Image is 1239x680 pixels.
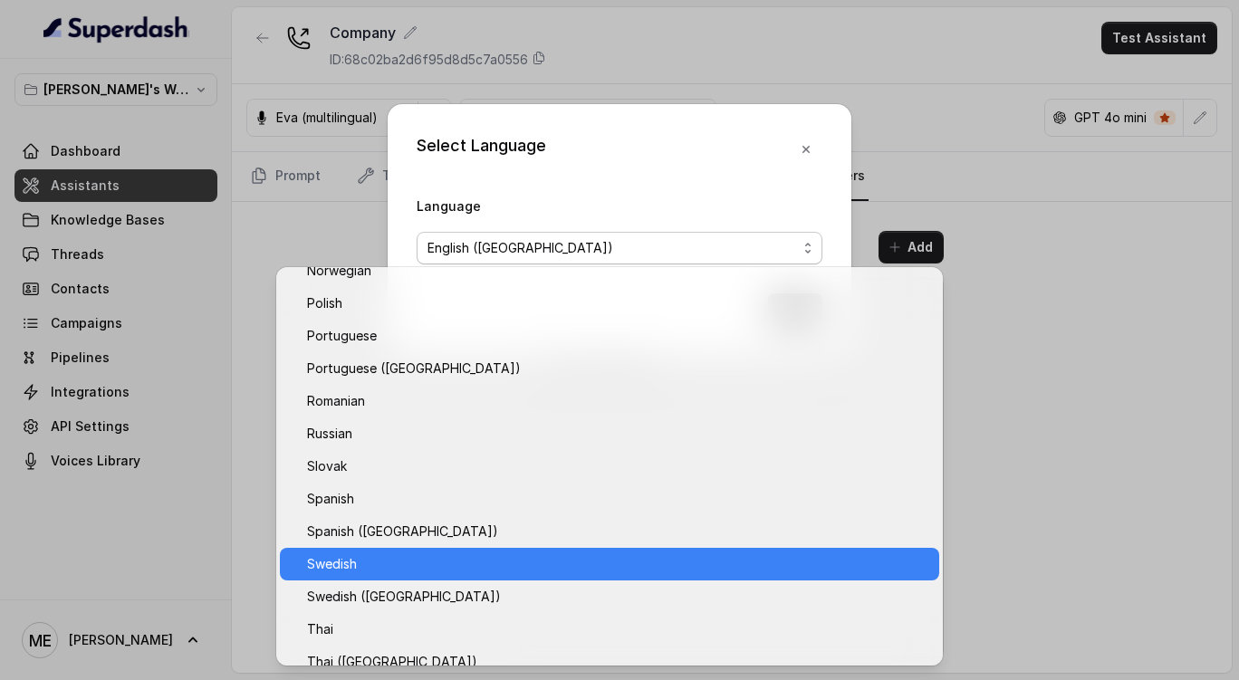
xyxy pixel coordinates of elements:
span: Thai [307,618,928,640]
span: Thai ([GEOGRAPHIC_DATA]) [307,651,928,673]
span: Portuguese ([GEOGRAPHIC_DATA]) [307,358,928,379]
button: English ([GEOGRAPHIC_DATA]) [417,232,822,264]
span: Romanian [307,390,928,412]
span: Swedish ([GEOGRAPHIC_DATA]) [307,586,928,608]
span: Russian [307,423,928,445]
span: Swedish [307,553,928,575]
span: Spanish [307,488,928,510]
span: Portuguese [307,325,928,347]
div: English ([GEOGRAPHIC_DATA]) [276,267,943,666]
span: Polish [307,292,928,314]
span: Norwegian [307,260,928,282]
span: Spanish ([GEOGRAPHIC_DATA]) [307,521,928,542]
span: Slovak [307,455,928,477]
span: English ([GEOGRAPHIC_DATA]) [427,237,797,259]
